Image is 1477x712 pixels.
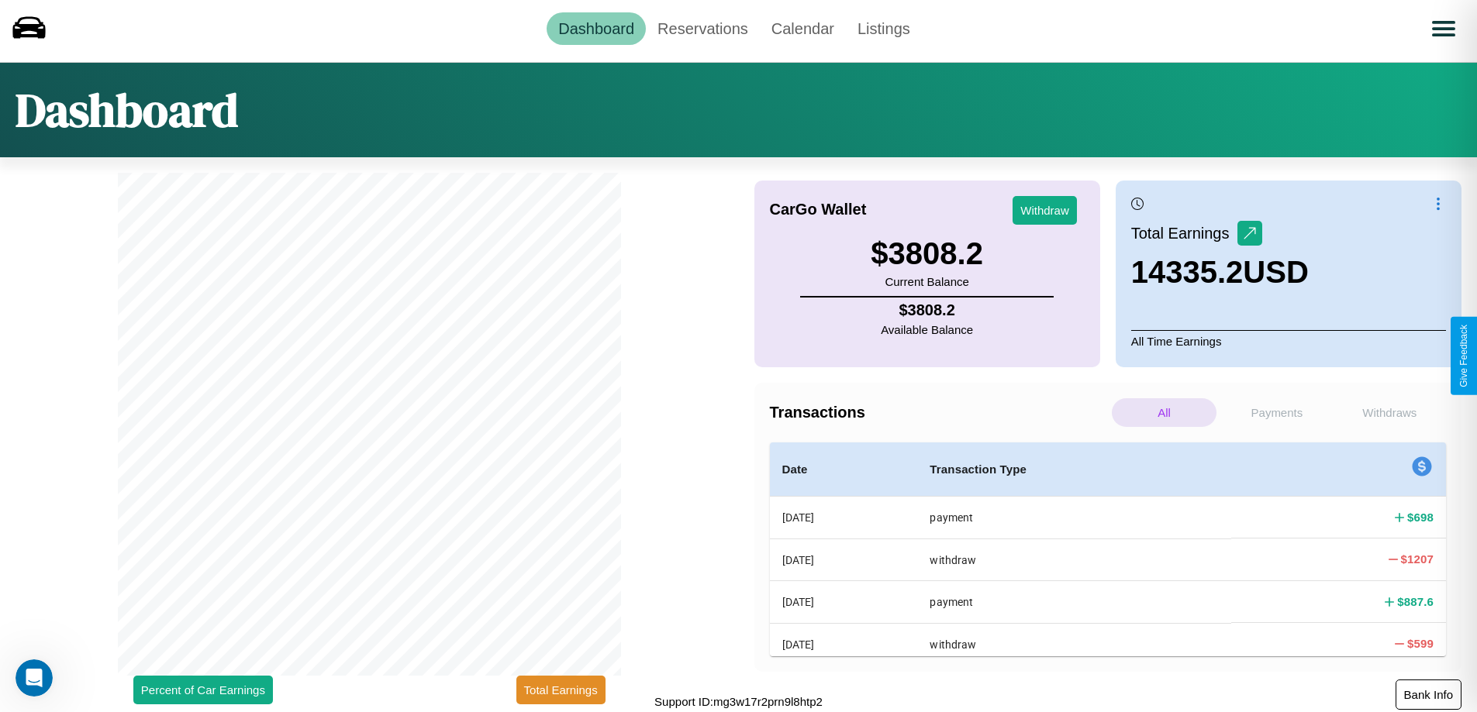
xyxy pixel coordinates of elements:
[1401,551,1434,567] h4: $ 1207
[1112,398,1216,427] p: All
[1407,509,1434,525] h4: $ 698
[930,460,1219,479] h4: Transaction Type
[770,623,918,665] th: [DATE]
[770,581,918,623] th: [DATE]
[770,404,1108,421] h4: Transactions
[871,271,983,292] p: Current Balance
[16,78,238,142] h1: Dashboard
[1396,679,1461,710] button: Bank Info
[760,12,846,45] a: Calendar
[1131,255,1309,290] h3: 14335.2 USD
[881,319,973,340] p: Available Balance
[1337,398,1442,427] p: Withdraws
[917,623,1231,665] th: withdraw
[133,676,273,704] button: Percent of Car Earnings
[846,12,922,45] a: Listings
[547,12,646,45] a: Dashboard
[770,497,918,539] th: [DATE]
[917,538,1231,580] th: withdraw
[1131,219,1237,247] p: Total Earnings
[1397,593,1434,610] h4: $ 887.6
[654,691,823,712] p: Support ID: mg3w17r2prn9l8htp2
[646,12,760,45] a: Reservations
[917,497,1231,539] th: payment
[782,460,906,479] h4: Date
[1458,325,1469,387] div: Give Feedback
[917,581,1231,623] th: payment
[16,659,53,697] iframe: Intercom live chat
[1407,635,1434,652] h4: $ 599
[881,301,973,319] h4: $ 3808.2
[1013,196,1077,225] button: Withdraw
[770,538,918,580] th: [DATE]
[1131,330,1446,352] p: All Time Earnings
[871,236,983,271] h3: $ 3808.2
[1422,7,1465,50] button: Open menu
[1224,398,1329,427] p: Payments
[770,201,867,218] h4: CarGo Wallet
[516,676,606,704] button: Total Earnings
